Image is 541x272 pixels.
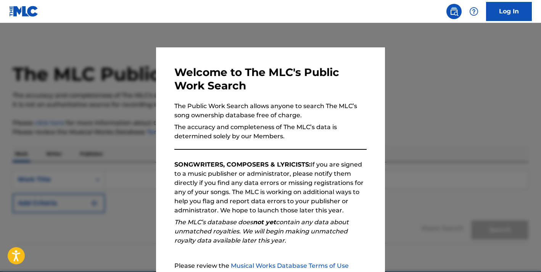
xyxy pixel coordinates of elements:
h3: Welcome to The MLC's Public Work Search [174,66,367,92]
a: Log In [486,2,532,21]
img: search [449,7,459,16]
a: Musical Works Database Terms of Use [231,262,349,269]
img: help [469,7,478,16]
p: Please review the [174,261,367,270]
a: Public Search [446,4,462,19]
strong: SONGWRITERS, COMPOSERS & LYRICISTS: [174,161,311,168]
div: Help [466,4,481,19]
img: MLC Logo [9,6,39,17]
em: The MLC’s database does contain any data about unmatched royalties. We will begin making unmatche... [174,219,349,244]
p: The accuracy and completeness of The MLC’s data is determined solely by our Members. [174,123,367,141]
strong: not yet [253,219,276,226]
p: The Public Work Search allows anyone to search The MLC’s song ownership database free of charge. [174,102,367,120]
p: If you are signed to a music publisher or administrator, please notify them directly if you find ... [174,160,367,215]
